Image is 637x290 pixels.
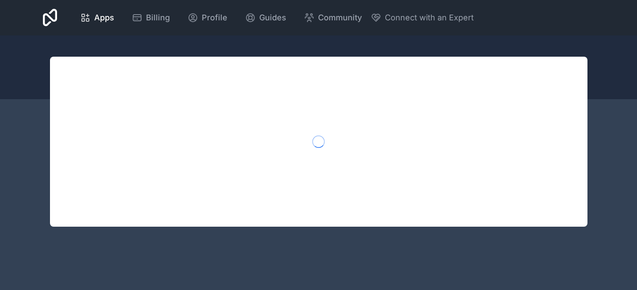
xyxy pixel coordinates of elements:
span: Profile [202,12,227,24]
span: Connect with an Expert [385,12,474,24]
button: Connect with an Expert [371,12,474,24]
a: Profile [180,8,234,27]
a: Apps [73,8,121,27]
a: Billing [125,8,177,27]
a: Community [297,8,369,27]
span: Community [318,12,362,24]
a: Guides [238,8,293,27]
span: Guides [259,12,286,24]
span: Apps [94,12,114,24]
span: Billing [146,12,170,24]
